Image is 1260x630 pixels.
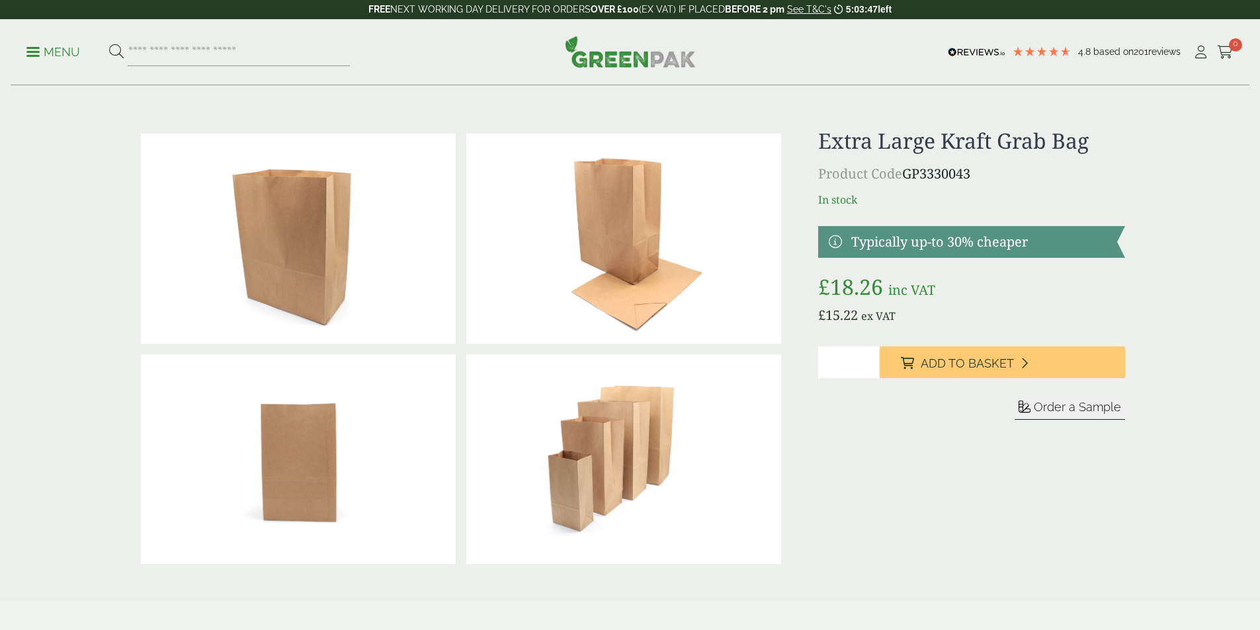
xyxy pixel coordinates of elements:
i: My Account [1193,46,1209,59]
span: inc VAT [888,281,935,299]
a: See T&C's [787,4,831,15]
img: Kraft Grab Bags Group Shot [466,354,781,565]
span: 4.8 [1078,46,1093,57]
strong: BEFORE 2 pm [725,4,784,15]
h1: Extra Large Kraft Grab Bag [818,128,1124,153]
img: 3330043 Extra Large Kraft Grab Bag V1 [141,134,456,344]
img: REVIEWS.io [948,48,1005,57]
span: 201 [1134,46,1148,57]
span: 5:03:47 [846,4,878,15]
p: GP3330043 [818,164,1124,184]
span: left [878,4,892,15]
bdi: 18.26 [818,272,883,301]
p: In stock [818,192,1124,208]
span: reviews [1148,46,1181,57]
span: ex VAT [861,309,896,323]
img: 3330043 Extra Large Kraft Grab Bag V3 [466,134,781,344]
button: Add to Basket [880,346,1125,378]
div: 4.79 Stars [1012,46,1071,58]
img: GreenPak Supplies [565,36,696,67]
span: Product Code [818,165,902,182]
img: 3330042 Large Kraft Grab Bag V2 [141,354,456,565]
span: 0 [1229,38,1242,52]
a: Menu [26,44,80,58]
span: Based on [1093,46,1134,57]
strong: OVER £100 [591,4,639,15]
p: Menu [26,44,80,60]
strong: FREE [368,4,390,15]
span: Order a Sample [1034,400,1121,414]
span: £ [818,272,830,301]
bdi: 15.22 [818,306,858,324]
a: 0 [1217,42,1234,62]
i: Cart [1217,46,1234,59]
span: Add to Basket [921,356,1014,371]
button: Order a Sample [1015,399,1125,420]
span: £ [818,306,825,324]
